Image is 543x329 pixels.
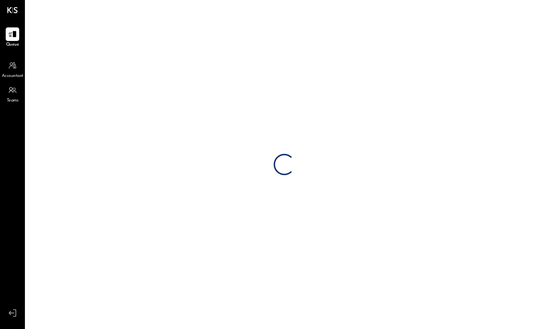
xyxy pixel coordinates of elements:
span: Queue [6,42,19,48]
a: Queue [0,27,25,48]
a: Accountant [0,59,25,79]
span: Teams [7,98,19,104]
a: Teams [0,83,25,104]
span: Accountant [2,73,23,79]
